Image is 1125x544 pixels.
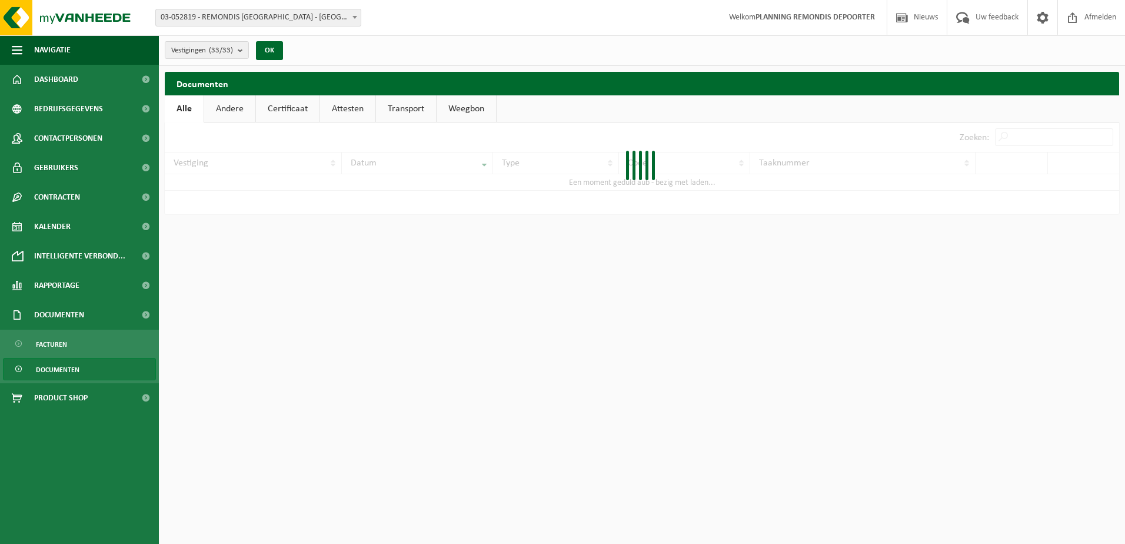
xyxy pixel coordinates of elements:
[376,95,436,122] a: Transport
[34,271,79,300] span: Rapportage
[165,72,1119,95] h2: Documenten
[155,9,361,26] span: 03-052819 - REMONDIS WEST-VLAANDEREN - OOSTENDE
[156,9,361,26] span: 03-052819 - REMONDIS WEST-VLAANDEREN - OOSTENDE
[34,124,102,153] span: Contactpersonen
[34,153,78,183] span: Gebruikers
[755,13,875,22] strong: PLANNING REMONDIS DEPOORTER
[165,95,204,122] a: Alle
[171,42,233,59] span: Vestigingen
[437,95,496,122] a: Weegbon
[34,94,103,124] span: Bedrijfsgegevens
[34,65,78,94] span: Dashboard
[3,358,156,380] a: Documenten
[320,95,375,122] a: Attesten
[36,333,67,356] span: Facturen
[209,47,233,54] count: (33/33)
[204,95,255,122] a: Andere
[34,183,80,212] span: Contracten
[34,241,125,271] span: Intelligente verbond...
[256,41,283,60] button: OK
[256,95,319,122] a: Certificaat
[34,212,71,241] span: Kalender
[36,359,79,381] span: Documenten
[3,333,156,355] a: Facturen
[165,41,249,59] button: Vestigingen(33/33)
[34,35,71,65] span: Navigatie
[34,383,88,413] span: Product Shop
[34,300,84,330] span: Documenten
